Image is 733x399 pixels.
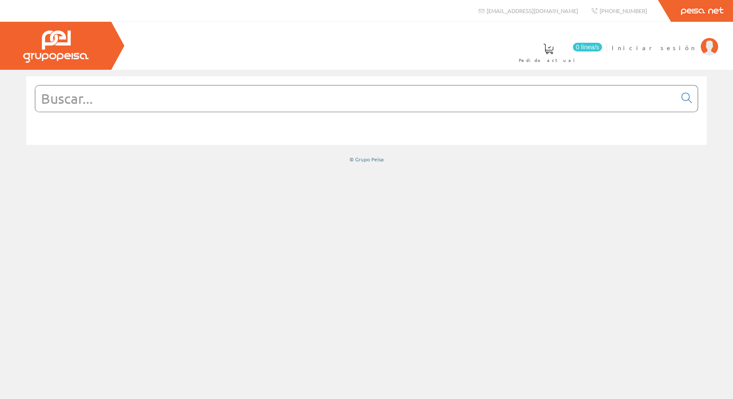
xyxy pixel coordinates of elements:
span: Pedido actual [519,56,578,65]
span: 0 línea/s [573,43,602,51]
span: Iniciar sesión [612,43,696,52]
a: Iniciar sesión [612,36,718,44]
input: Buscar... [35,85,676,112]
span: [EMAIL_ADDRESS][DOMAIN_NAME] [486,7,578,14]
div: © Grupo Peisa [26,156,707,163]
img: Grupo Peisa [23,31,89,63]
span: [PHONE_NUMBER] [599,7,647,14]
